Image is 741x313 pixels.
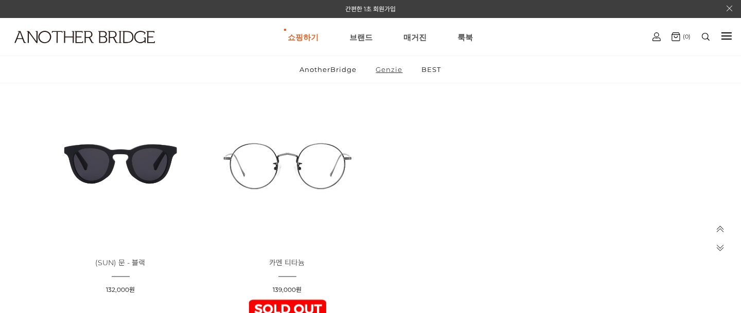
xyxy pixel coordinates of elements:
img: cart [652,32,661,41]
a: 간편한 1초 회원가입 [345,5,396,13]
span: (0) [680,33,691,40]
span: 139,000원 [273,286,302,293]
span: 카멘 티타늄 [270,258,305,267]
img: logo [14,31,155,43]
span: Home [26,255,44,264]
a: Genzie [367,56,412,83]
img: MOON SUNGLASSES - 블랙 색상의 모던한 여름 액세서리 이미지 [41,85,200,244]
span: 132,000원 [106,286,135,293]
a: Settings [133,240,198,266]
img: cart [672,32,680,41]
a: 쇼핑하기 [288,19,319,56]
a: logo [5,31,116,68]
span: Settings [152,255,178,264]
a: Home [3,240,68,266]
a: 브랜드 [349,19,373,56]
a: (0) [672,32,691,41]
a: (SUN) 문 - 블랙 [96,259,146,267]
img: search [702,33,710,41]
span: (SUN) 문 - 블랙 [96,258,146,267]
img: 카멘 티타늄 - 팀 그레이 색상, 세련된 일상 스타일 안경 [207,85,367,244]
a: BEST [413,56,450,83]
a: 룩북 [457,19,473,56]
a: 카멘 티타늄 [270,259,305,267]
a: 매거진 [403,19,427,56]
span: Messages [85,256,116,264]
a: Messages [68,240,133,266]
a: AnotherBridge [291,56,366,83]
